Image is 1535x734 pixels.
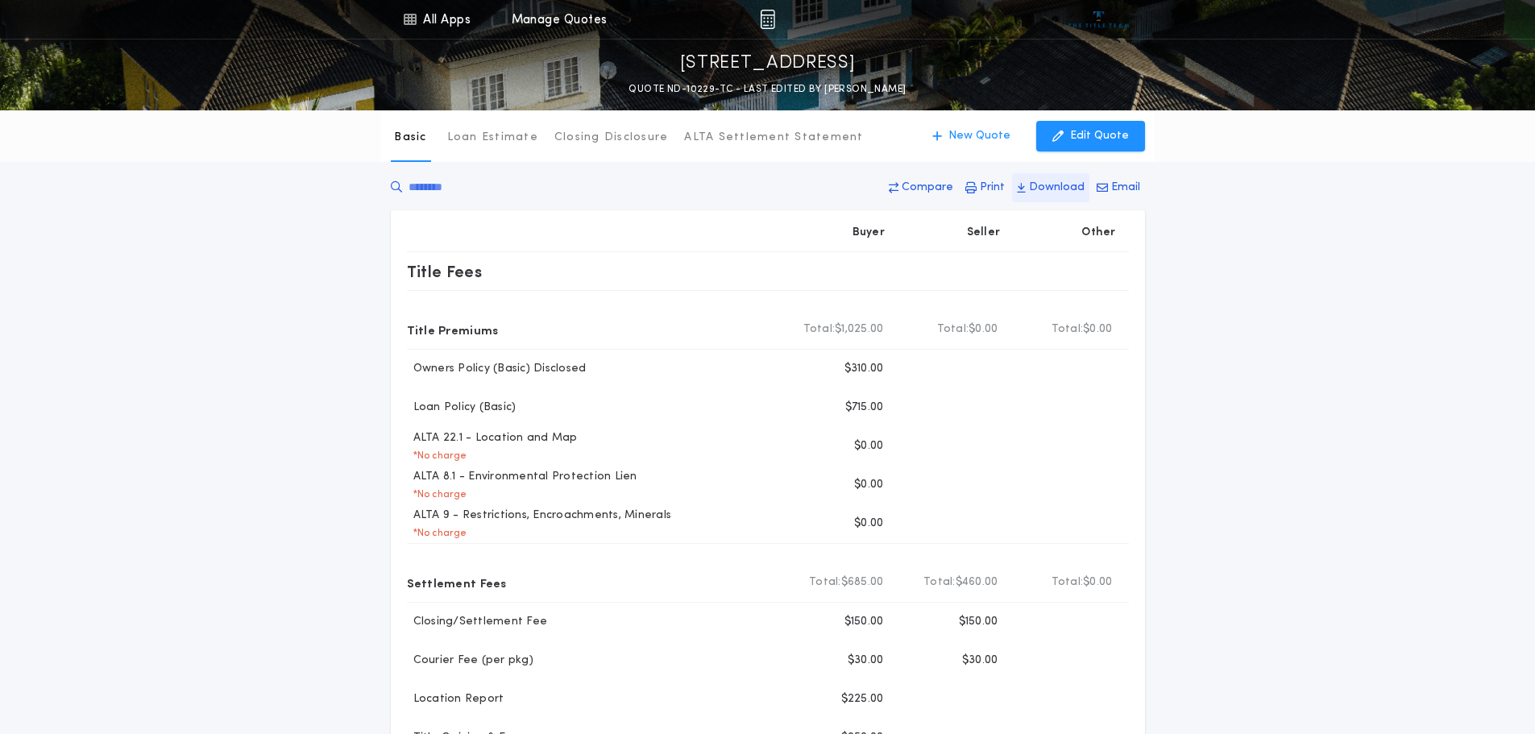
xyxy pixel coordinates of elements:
p: Settlement Fees [407,570,507,595]
p: Loan Estimate [447,130,538,146]
p: $0.00 [854,516,883,532]
p: $150.00 [844,614,884,630]
p: Loan Policy (Basic) [407,400,517,416]
span: $460.00 [956,574,998,591]
span: $0.00 [1083,321,1112,338]
img: vs-icon [1068,11,1129,27]
p: * No charge [407,450,467,462]
p: Basic [394,130,426,146]
p: $0.00 [854,438,883,454]
p: Email [1111,180,1140,196]
p: ALTA 9 - Restrictions, Encroachments, Minerals [407,508,672,524]
span: $1,025.00 [835,321,883,338]
b: Total: [803,321,836,338]
p: Closing Disclosure [554,130,669,146]
button: New Quote [916,121,1027,151]
p: $30.00 [962,653,998,669]
b: Total: [937,321,969,338]
p: $30.00 [848,653,884,669]
p: ALTA Settlement Statement [684,130,863,146]
p: QUOTE ND-10229-TC - LAST EDITED BY [PERSON_NAME] [629,81,906,97]
img: img [760,10,775,29]
p: Edit Quote [1070,128,1129,144]
span: $0.00 [969,321,998,338]
p: Download [1029,180,1085,196]
b: Total: [1052,321,1084,338]
b: Total: [923,574,956,591]
p: Location Report [407,691,504,707]
button: Download [1012,173,1089,202]
p: $310.00 [844,361,884,377]
button: Compare [884,173,958,202]
p: * No charge [407,488,467,501]
p: $0.00 [854,477,883,493]
p: [STREET_ADDRESS] [680,51,856,77]
b: Total: [1052,574,1084,591]
p: ALTA 22.1 - Location and Map [407,430,578,446]
span: $685.00 [841,574,884,591]
p: Title Premiums [407,317,499,342]
p: Courier Fee (per pkg) [407,653,533,669]
p: Owners Policy (Basic) Disclosed [407,361,587,377]
p: Other [1081,225,1115,241]
span: $0.00 [1083,574,1112,591]
p: New Quote [948,128,1010,144]
p: $150.00 [959,614,998,630]
p: Buyer [853,225,885,241]
p: Compare [902,180,953,196]
p: Seller [967,225,1001,241]
button: Email [1092,173,1145,202]
p: Title Fees [407,259,483,284]
p: * No charge [407,527,467,540]
p: Closing/Settlement Fee [407,614,548,630]
button: Edit Quote [1036,121,1145,151]
p: ALTA 8.1 - Environmental Protection Lien [407,469,637,485]
p: $225.00 [841,691,884,707]
p: $715.00 [845,400,884,416]
button: Print [960,173,1010,202]
b: Total: [809,574,841,591]
p: Print [980,180,1005,196]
